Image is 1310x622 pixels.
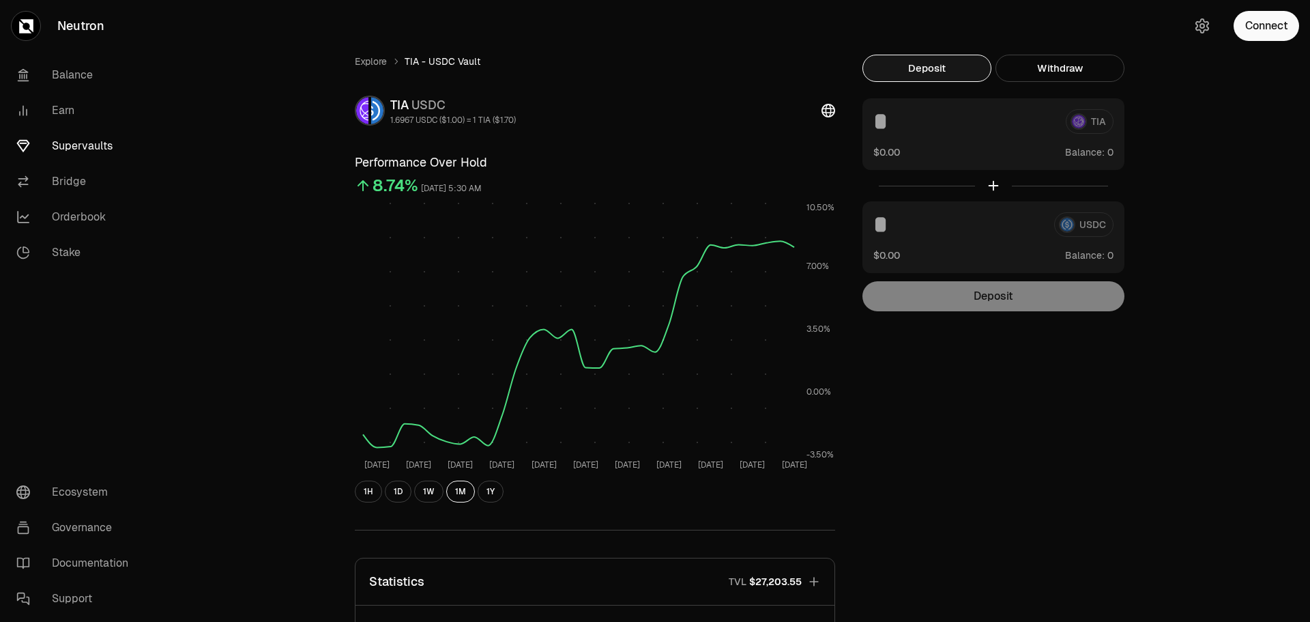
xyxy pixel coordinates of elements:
tspan: [DATE] [573,460,598,470]
button: StatisticsTVL$27,203.55 [355,559,834,605]
button: 1Y [478,481,504,503]
tspan: -3.50% [806,449,834,460]
a: Explore [355,55,387,68]
button: $0.00 [873,248,900,262]
nav: breadcrumb [355,55,835,68]
tspan: [DATE] [698,460,723,470]
button: $0.00 [873,145,900,159]
tspan: [DATE] [532,460,557,470]
button: 1M [446,481,475,503]
a: Earn [5,93,147,128]
p: TVL [729,575,746,589]
a: Stake [5,235,147,270]
div: [DATE] 5:30 AM [421,181,482,197]
button: Connect [1234,11,1299,41]
div: 8.74% [373,175,418,197]
p: Statistics [369,572,424,591]
tspan: [DATE] [615,460,640,470]
button: Withdraw [995,55,1124,82]
tspan: [DATE] [740,460,765,470]
tspan: 0.00% [806,386,831,397]
button: 1W [414,481,443,503]
a: Documentation [5,546,147,581]
img: TIA Logo [356,97,368,124]
div: 1.6967 USDC ($1.00) = 1 TIA ($1.70) [390,115,516,126]
a: Balance [5,57,147,93]
tspan: [DATE] [489,460,514,470]
tspan: [DATE] [782,460,807,470]
span: $27,203.55 [749,575,802,589]
a: Supervaults [5,128,147,164]
h3: Performance Over Hold [355,153,835,172]
div: TIA [390,96,516,115]
span: Balance: [1065,145,1105,159]
a: Bridge [5,164,147,199]
a: Ecosystem [5,475,147,510]
tspan: 3.50% [806,324,830,335]
a: Governance [5,510,147,546]
tspan: [DATE] [406,460,431,470]
tspan: 10.50% [806,202,834,213]
a: Support [5,581,147,617]
button: Deposit [862,55,991,82]
span: USDC [411,97,446,113]
button: 1D [385,481,411,503]
tspan: 7.00% [806,261,829,272]
tspan: [DATE] [364,460,390,470]
img: USDC Logo [371,97,383,124]
span: Balance: [1065,249,1105,262]
tspan: [DATE] [448,460,473,470]
tspan: [DATE] [656,460,682,470]
span: TIA - USDC Vault [405,55,480,68]
button: 1H [355,481,382,503]
a: Orderbook [5,199,147,235]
